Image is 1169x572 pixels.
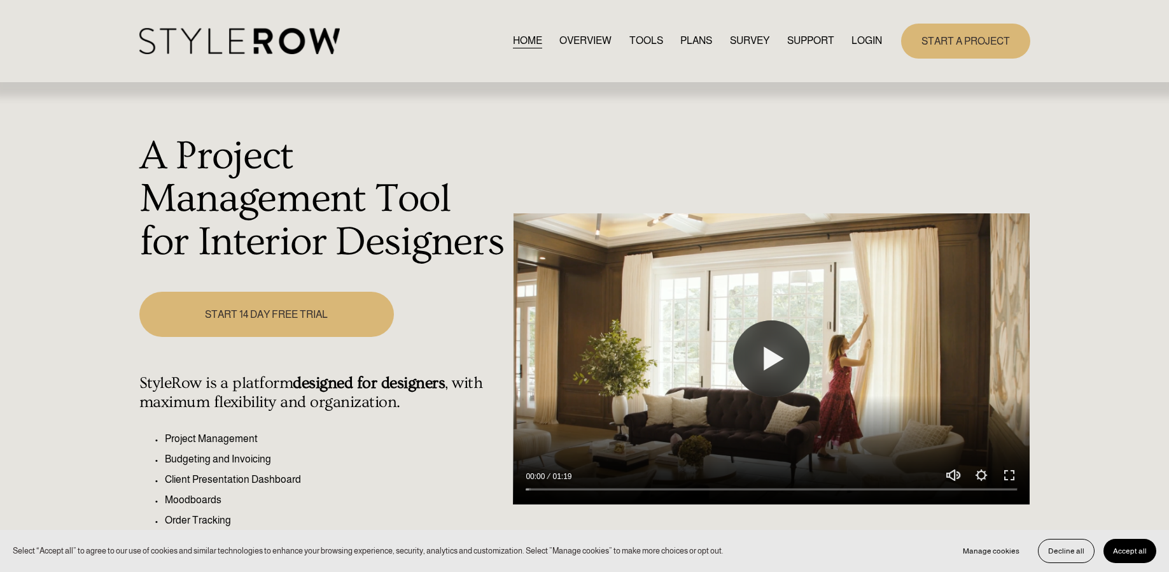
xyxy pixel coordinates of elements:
a: SURVEY [730,32,769,50]
span: Manage cookies [963,547,1019,555]
strong: designed for designers [293,374,445,392]
div: Duration [548,470,575,483]
span: Decline all [1048,547,1084,555]
span: SUPPORT [787,33,834,48]
a: PLANS [680,32,712,50]
button: Decline all [1038,539,1095,563]
a: OVERVIEW [559,32,612,50]
input: Seek [526,485,1017,494]
p: Budgeting and Invoicing [165,452,507,467]
div: Current time [526,470,548,483]
a: TOOLS [629,32,663,50]
p: Order Tracking [165,513,507,528]
button: Play [733,320,809,397]
h4: StyleRow is a platform , with maximum flexibility and organization. [139,374,507,412]
p: Project Management [165,431,507,447]
button: Manage cookies [953,539,1029,563]
h1: A Project Management Tool for Interior Designers [139,135,507,264]
span: Accept all [1113,547,1147,555]
a: folder dropdown [787,32,834,50]
p: Client Presentation Dashboard [165,472,507,487]
a: LOGIN [851,32,882,50]
a: START 14 DAY FREE TRIAL [139,292,394,337]
a: HOME [513,32,542,50]
p: Select “Accept all” to agree to our use of cookies and similar technologies to enhance your brows... [13,545,724,557]
p: Moodboards [165,492,507,508]
a: START A PROJECT [901,24,1030,59]
button: Accept all [1103,539,1156,563]
img: StyleRow [139,28,340,54]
